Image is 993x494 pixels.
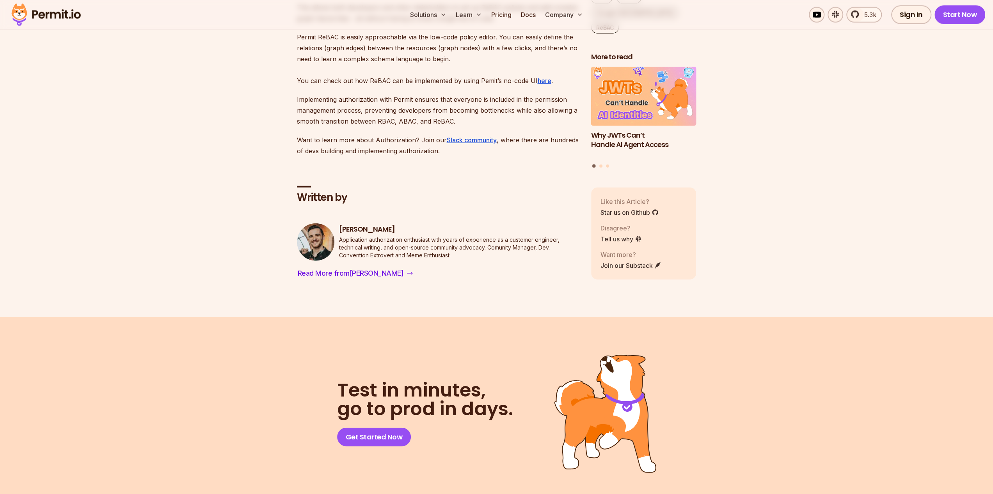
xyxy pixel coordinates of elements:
button: Go to slide 1 [592,164,596,168]
a: Docs [518,7,539,23]
button: Go to slide 2 [599,165,602,168]
li: 1 of 3 [591,67,696,159]
button: Learn [453,7,485,23]
p: Disagree? [600,223,642,233]
h2: More to read [591,52,696,62]
a: Tell us why [600,234,642,244]
h3: [PERSON_NAME] [339,225,579,234]
img: Permit logo [8,2,84,28]
a: Slack community [447,136,497,144]
h2: Written by [297,191,579,205]
img: Daniel Bass [297,223,334,261]
h3: Why JWTs Can’t Handle AI Agent Access [591,130,696,150]
button: Go to slide 3 [606,165,609,168]
a: Get Started Now [337,428,411,446]
a: Pricing [488,7,515,23]
a: Read More from[PERSON_NAME] [297,267,414,280]
button: Company [542,7,586,23]
a: 5.3k [846,7,882,23]
p: Application authorization enthusiast with years of experience as a customer engineer, technical w... [339,236,579,259]
p: Permit ReBAC is easily approachable via the low-code policy editor. You can easily define the rel... [297,32,579,86]
h2: go to prod in days. [337,381,513,418]
p: Want more? [600,250,661,259]
a: Why JWTs Can’t Handle AI Agent AccessWhy JWTs Can’t Handle AI Agent Access [591,67,696,159]
a: here [538,77,551,85]
div: Posts [591,67,696,169]
span: 5.3k [860,10,876,19]
a: Star us on Github [600,208,659,217]
a: Start Now [934,5,986,24]
a: Sign In [891,5,931,24]
button: Solutions [407,7,449,23]
p: Like this Article? [600,197,659,206]
img: Why JWTs Can’t Handle AI Agent Access [591,67,696,126]
a: Join our Substack [600,261,661,270]
span: Test in minutes, [337,381,513,400]
p: Want to learn more about Authorization? Join our , where there are hundreds of devs building and ... [297,135,579,156]
span: Read More from [PERSON_NAME] [298,268,404,279]
p: Implementing authorization with Permit ensures that everyone is included in the permission manage... [297,94,579,127]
